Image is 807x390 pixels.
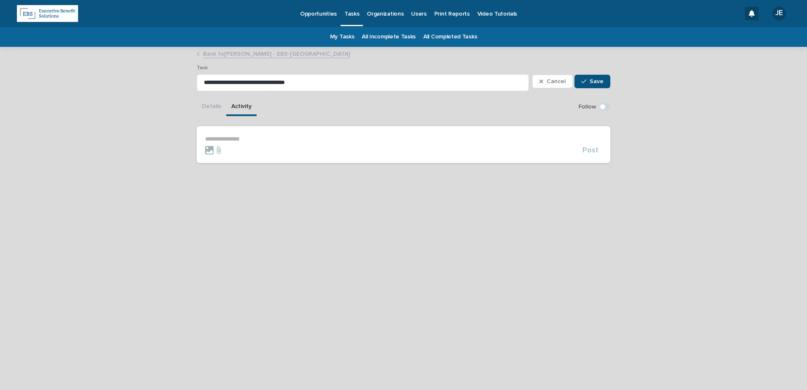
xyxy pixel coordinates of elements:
[579,146,602,154] button: Post
[574,75,610,88] button: Save
[547,79,566,84] span: Cancel
[203,49,350,58] a: Back to[PERSON_NAME] - EBS-[GEOGRAPHIC_DATA]
[532,75,573,88] button: Cancel
[226,98,257,116] button: Activity
[772,7,786,20] div: JE
[17,5,78,22] img: kRBAWhqLSQ2DPCCnFJ2X
[362,27,416,47] a: All Incomplete Tasks
[579,103,596,111] p: Follow
[197,98,226,116] button: Details
[423,27,477,47] a: All Completed Tasks
[582,146,598,154] span: Post
[197,65,208,70] span: Task
[590,79,604,84] span: Save
[330,27,355,47] a: My Tasks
